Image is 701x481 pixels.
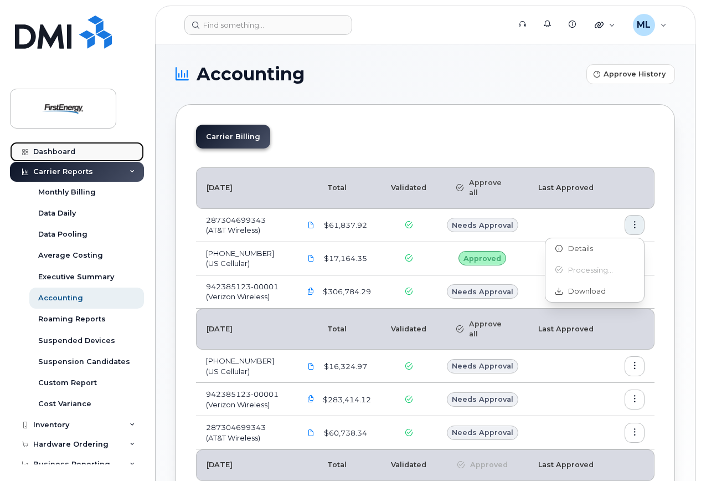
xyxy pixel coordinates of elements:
span: Approve all [463,178,508,198]
a: First Energy 175300282 Sep 2025.pdf [301,249,322,268]
span: Approved [465,460,508,470]
iframe: Messenger Launcher [653,433,693,473]
td: 287304699343 (AT&T Wireless) [196,416,291,449]
span: $60,738.34 [322,428,367,438]
span: $283,414.12 [321,395,371,405]
th: Last Approved [528,309,615,350]
a: 287304699343_20250901_F.pdf [301,216,322,235]
td: 942385123-00001 (Verizon Wireless) [196,275,291,309]
span: Needs Approval [452,220,513,231]
button: Approve History [586,64,675,84]
span: Total [301,460,347,469]
span: $306,784.29 [321,286,371,297]
span: Needs Approval [452,427,513,438]
td: 942385123-00001 (Verizon Wireless) [196,383,291,416]
span: $16,324.97 [322,361,367,372]
span: Needs Approval [452,394,513,405]
a: FirstEnergy.287304699343_20250801_F.pdf [301,423,322,442]
span: Accounting [197,66,305,83]
span: Details [563,244,593,254]
th: [DATE] [196,449,291,480]
a: First Energy 175300282 Aug 2025.pdf [301,356,322,376]
span: Processing... [563,265,613,275]
th: Validated [381,449,436,480]
span: Needs Approval [452,286,513,297]
span: $17,164.35 [322,253,367,264]
th: Last Approved [528,449,615,480]
td: [PHONE_NUMBER] (US Cellular) [196,350,291,383]
span: Total [301,325,347,333]
th: Validated [381,167,436,209]
span: Needs Approval [452,361,513,371]
span: Approve History [604,69,666,79]
span: Download [563,286,606,296]
td: [PHONE_NUMBER] (US Cellular) [196,242,291,275]
th: [DATE] [196,167,291,209]
th: Validated [381,309,436,350]
td: 287304699343 (AT&T Wireless) [196,209,291,242]
span: Total [301,183,347,192]
th: Last Approved [528,167,615,209]
span: Approve all [463,319,508,340]
span: Approved [463,253,501,264]
span: $61,837.92 [322,220,367,231]
th: [DATE] [196,309,291,350]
